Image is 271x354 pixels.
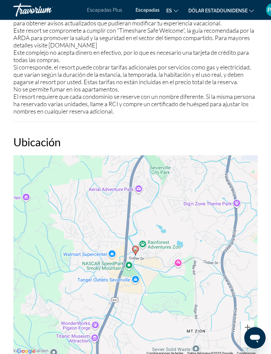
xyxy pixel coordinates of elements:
a: Escapadas [135,7,160,13]
iframe: Botón para iniciar la ventana de mensajería [244,327,266,349]
button: Acercar [241,321,254,334]
a: Travorium [13,1,80,19]
font: es [166,8,172,13]
button: Cambiar idioma [166,6,178,15]
a: Escapadas Plus [87,7,122,13]
button: Alejar [241,335,254,348]
button: Cambiar moneda [188,6,254,15]
h2: Ubicación [13,136,258,149]
font: Dólar estadounidense [188,8,248,13]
